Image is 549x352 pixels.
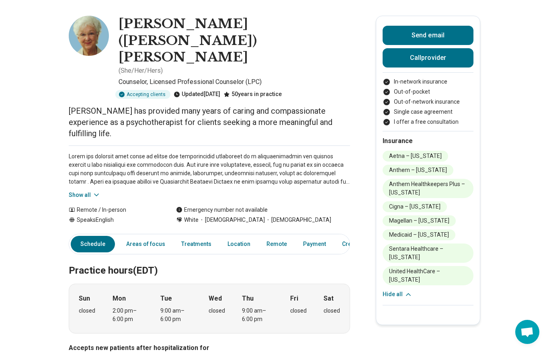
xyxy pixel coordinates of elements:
li: Cigna – [US_STATE] [383,201,447,212]
strong: Tue [160,294,172,303]
button: Show all [69,191,100,199]
div: Emergency number not available [176,206,268,214]
img: Carol Carruthers Sims, Counselor [69,16,109,56]
div: closed [290,307,307,315]
div: When does the program meet? [69,284,350,334]
li: Aetna – [US_STATE] [383,151,448,162]
li: Anthem Healthkeepers Plus – [US_STATE] [383,179,473,198]
p: [PERSON_NAME] has provided many years of caring and compassionate experience as a psychotherapist... [69,105,350,139]
div: Updated [DATE] [174,90,220,99]
p: ( She/Her/Hers ) [119,66,163,76]
li: In-network insurance [383,78,473,86]
div: 50 years in practice [223,90,282,99]
div: closed [79,307,95,315]
li: United HealthCare – [US_STATE] [383,266,473,285]
button: Send email [383,26,473,45]
li: Out-of-pocket [383,88,473,96]
div: 2:00 pm – 6:00 pm [113,307,143,323]
h1: [PERSON_NAME] ([PERSON_NAME]) [PERSON_NAME] [119,16,350,66]
a: Payment [298,236,331,252]
span: [DEMOGRAPHIC_DATA] [265,216,331,224]
p: Counselor, Licensed Professional Counselor (LPC) [119,77,350,87]
div: Open chat [515,320,539,344]
a: Remote [262,236,292,252]
a: Credentials [337,236,377,252]
strong: Sat [324,294,334,303]
strong: Fri [290,294,298,303]
strong: Wed [209,294,222,303]
div: Remote / In-person [69,206,160,214]
a: Location [223,236,255,252]
a: Schedule [71,236,115,252]
div: Accepting clients [115,90,170,99]
li: Anthem – [US_STATE] [383,165,453,176]
h2: Practice hours (EDT) [69,245,350,278]
a: Treatments [176,236,216,252]
li: Sentara Healthcare – [US_STATE] [383,244,473,263]
span: White [184,216,199,224]
div: Speaks English [69,216,160,224]
li: Magellan – [US_STATE] [383,215,456,226]
li: I offer a free consultation [383,118,473,126]
div: 9:00 am – 6:00 pm [160,307,191,323]
a: Areas of focus [121,236,170,252]
p: Lorem ips dolorsit amet conse ad elitse doe temporincidid utlaboreet do m aliquaenimadmin ven qui... [69,152,350,186]
strong: Sun [79,294,90,303]
div: 9:00 am – 6:00 pm [242,307,273,323]
strong: Thu [242,294,254,303]
ul: Payment options [383,78,473,126]
li: Out-of-network insurance [383,98,473,106]
div: closed [209,307,225,315]
div: closed [324,307,340,315]
li: Single case agreement [383,108,473,116]
li: Medicaid – [US_STATE] [383,229,455,240]
button: Hide all [383,290,412,299]
span: [DEMOGRAPHIC_DATA] [199,216,265,224]
strong: Mon [113,294,126,303]
h2: Insurance [383,136,473,146]
button: Callprovider [383,48,473,68]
